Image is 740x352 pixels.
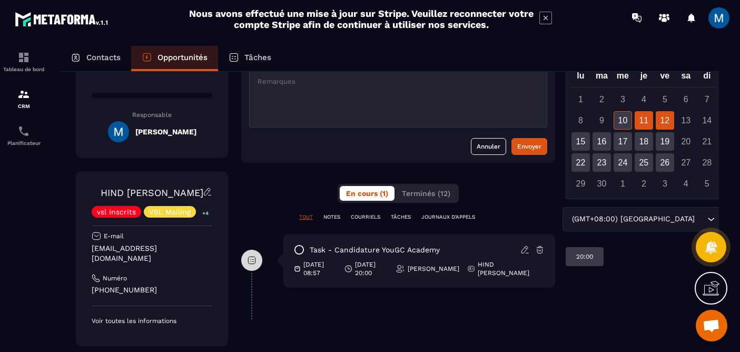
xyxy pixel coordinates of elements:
[92,111,212,119] p: Responsable
[351,213,380,221] p: COURRIELS
[3,103,45,109] p: CRM
[517,141,541,152] div: Envoyer
[569,213,697,225] span: (GMT+08:00) [GEOGRAPHIC_DATA]
[698,132,716,151] div: 21
[310,245,440,255] p: task - Candidature YouGC Academy
[157,53,208,62] p: Opportunités
[593,90,611,109] div: 2
[614,90,632,109] div: 3
[340,186,394,201] button: En cours (1)
[303,260,336,277] p: [DATE] 08:57
[131,46,218,71] a: Opportunités
[570,69,591,87] div: lu
[677,90,695,109] div: 6
[478,260,536,277] p: HIND [PERSON_NAME]
[346,189,388,198] span: En cours (1)
[571,153,590,172] div: 22
[635,111,653,130] div: 11
[17,88,30,101] img: formation
[104,232,124,240] p: E-mail
[189,8,534,30] h2: Nous avons effectué une mise à jour sur Stripe. Veuillez reconnecter votre compte Stripe afin de ...
[92,317,212,325] p: Voir toutes les informations
[570,69,718,193] div: Calendar wrapper
[697,213,705,225] input: Search for option
[576,252,593,261] p: 20:00
[97,208,136,216] p: vsl inscrits
[677,132,695,151] div: 20
[612,69,633,87] div: me
[511,138,547,155] button: Envoyer
[101,187,203,198] a: HIND [PERSON_NAME]
[391,213,411,221] p: TÂCHES
[17,51,30,64] img: formation
[3,117,45,154] a: schedulerschedulerPlanificateur
[593,174,611,193] div: 30
[3,140,45,146] p: Planificateur
[677,153,695,172] div: 27
[571,111,590,130] div: 8
[635,132,653,151] div: 18
[696,310,727,341] div: Ouvrir le chat
[60,46,131,71] a: Contacts
[614,153,632,172] div: 24
[471,138,506,155] button: Annuler
[3,80,45,117] a: formationformationCRM
[591,69,612,87] div: ma
[698,153,716,172] div: 28
[677,111,695,130] div: 13
[698,111,716,130] div: 14
[571,174,590,193] div: 29
[3,43,45,80] a: formationformationTableau de bord
[698,90,716,109] div: 7
[15,9,110,28] img: logo
[614,132,632,151] div: 17
[656,90,674,109] div: 5
[656,111,674,130] div: 12
[3,66,45,72] p: Tableau de bord
[355,260,388,277] p: [DATE] 20:00
[244,53,271,62] p: Tâches
[17,125,30,138] img: scheduler
[396,186,457,201] button: Terminés (12)
[698,174,716,193] div: 5
[635,153,653,172] div: 25
[696,69,717,87] div: di
[421,213,475,221] p: JOURNAUX D'APPELS
[149,208,191,216] p: VSL Mailing
[571,90,590,109] div: 1
[92,243,212,263] p: [EMAIL_ADDRESS][DOMAIN_NAME]
[563,207,722,231] div: Search for option
[402,189,450,198] span: Terminés (12)
[408,265,459,273] p: [PERSON_NAME]
[135,128,196,136] h5: [PERSON_NAME]
[635,174,653,193] div: 2
[614,111,632,130] div: 10
[593,153,611,172] div: 23
[614,174,632,193] div: 1
[635,90,653,109] div: 4
[570,90,718,193] div: Calendar days
[675,69,696,87] div: sa
[654,69,675,87] div: ve
[593,132,611,151] div: 16
[571,132,590,151] div: 15
[92,285,212,295] p: [PHONE_NUMBER]
[103,274,127,282] p: Numéro
[677,174,695,193] div: 4
[86,53,121,62] p: Contacts
[593,111,611,130] div: 9
[633,69,654,87] div: je
[656,132,674,151] div: 19
[299,213,313,221] p: TOUT
[199,208,212,219] p: +4
[323,213,340,221] p: NOTES
[218,46,282,71] a: Tâches
[656,153,674,172] div: 26
[656,174,674,193] div: 3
